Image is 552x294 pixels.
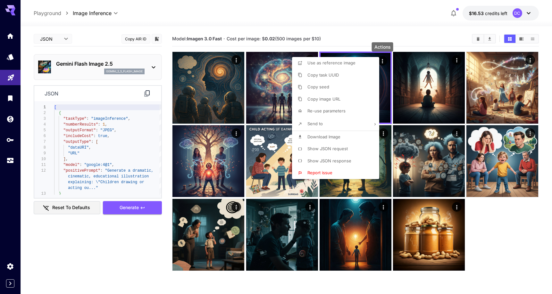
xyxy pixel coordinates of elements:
span: Copy seed [307,84,329,89]
span: Copy image URL [307,96,340,102]
span: Use as reference image [307,60,355,65]
span: Send to [307,121,323,126]
div: Actions [372,42,393,52]
span: Show JSON request [307,146,348,151]
span: Report issue [307,170,332,175]
span: Show JSON response [307,158,351,163]
span: Copy task UUID [307,72,339,78]
span: Download Image [307,134,340,139]
span: Re-use parameters [307,108,346,113]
